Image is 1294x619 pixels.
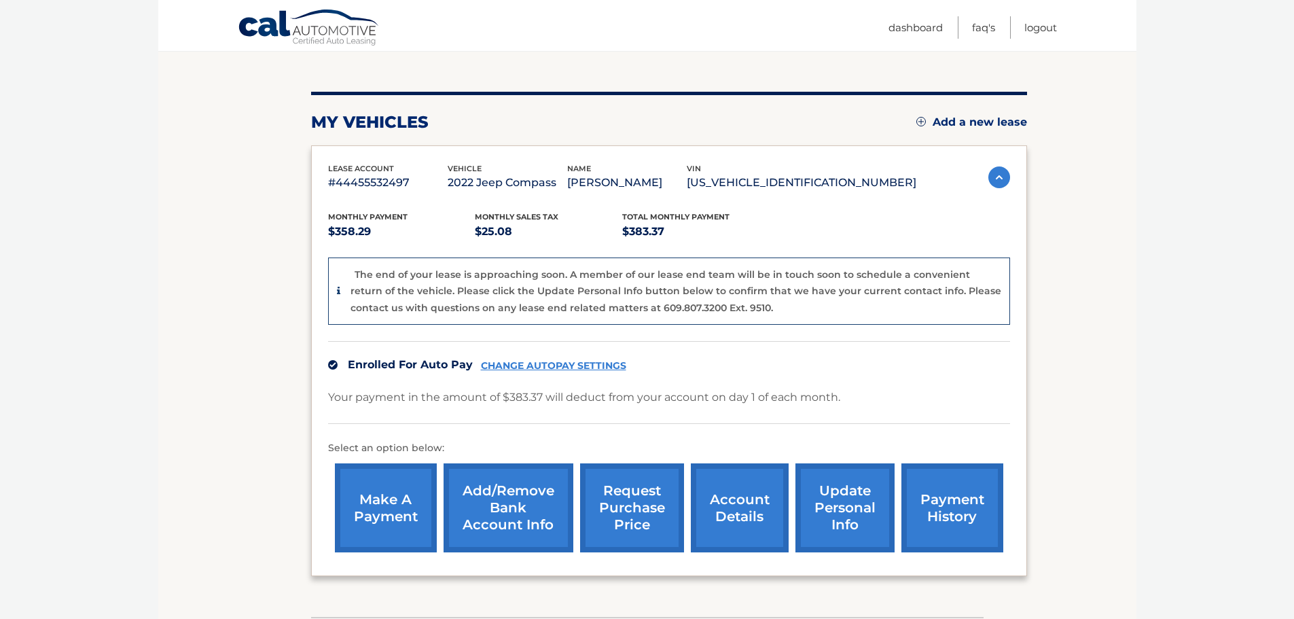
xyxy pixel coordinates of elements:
h2: my vehicles [311,112,429,132]
img: add.svg [916,117,926,126]
p: [US_VEHICLE_IDENTIFICATION_NUMBER] [687,173,916,192]
a: CHANGE AUTOPAY SETTINGS [481,360,626,372]
a: make a payment [335,463,437,552]
a: Add/Remove bank account info [444,463,573,552]
a: payment history [901,463,1003,552]
span: Monthly sales Tax [475,212,558,222]
a: Cal Automotive [238,9,380,48]
a: FAQ's [972,16,995,39]
p: Your payment in the amount of $383.37 will deduct from your account on day 1 of each month. [328,388,840,407]
p: $383.37 [622,222,770,241]
a: Dashboard [888,16,943,39]
span: Total Monthly Payment [622,212,730,222]
span: Monthly Payment [328,212,408,222]
a: request purchase price [580,463,684,552]
p: $25.08 [475,222,622,241]
p: The end of your lease is approaching soon. A member of our lease end team will be in touch soon t... [351,268,1001,314]
p: [PERSON_NAME] [567,173,687,192]
span: Enrolled For Auto Pay [348,358,473,371]
a: update personal info [795,463,895,552]
img: check.svg [328,360,338,370]
span: vehicle [448,164,482,173]
img: accordion-active.svg [988,166,1010,188]
a: account details [691,463,789,552]
p: #44455532497 [328,173,448,192]
p: $358.29 [328,222,475,241]
span: vin [687,164,701,173]
a: Logout [1024,16,1057,39]
p: Select an option below: [328,440,1010,457]
span: lease account [328,164,394,173]
span: name [567,164,591,173]
a: Add a new lease [916,116,1027,129]
p: 2022 Jeep Compass [448,173,567,192]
